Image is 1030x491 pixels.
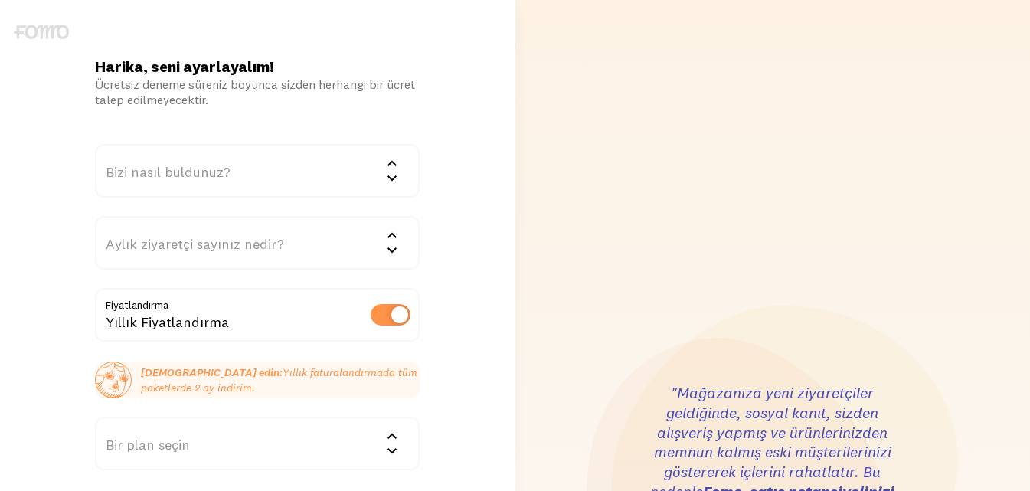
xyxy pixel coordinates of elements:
[106,313,229,331] font: Yıllık Fiyatlandırma
[141,365,283,379] font: [DEMOGRAPHIC_DATA] edin:
[106,235,284,253] font: Aylık ziyaretçi sayınız nedir?
[106,436,190,453] font: Bir plan seçin
[141,365,417,394] font: Yıllık faturalandırmada tüm paketlerde 2 ay indirim.
[106,163,231,181] font: Bizi nasıl buldunuz?
[14,25,69,39] img: fomo-logo-gray-b99e0e8ada9f9040e2984d0d95b3b12da0074ffd48d1e5cb62ac37fc77b0b268.svg
[95,77,415,107] font: Ücretsiz deneme süreniz boyunca sizden herhangi bir ücret talep edilmeyecektir.
[95,57,274,76] font: Harika, seni ayarlayalım!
